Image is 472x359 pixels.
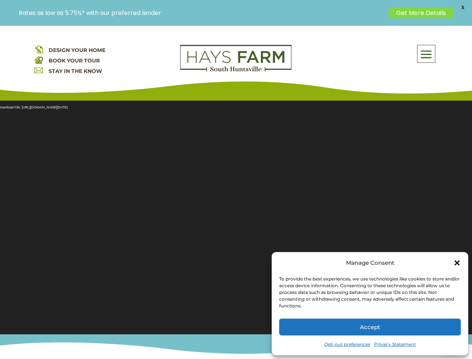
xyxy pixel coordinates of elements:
div: Close dialog [453,259,461,267]
a: Privacy Statement [374,339,416,350]
div: Manage Consent [346,258,394,268]
img: design your home [34,45,43,53]
a: STAY IN THE KNOW [49,68,102,74]
a: BOOK YOUR TOUR [49,57,100,64]
span: X [457,2,468,13]
img: Logo [180,45,291,72]
p: Rates as low as 5.75%* with our preferred lender [19,9,385,16]
button: Accept [279,319,461,335]
a: hays farm homes huntsville development [180,67,291,73]
div: To provide the best experiences, we use technologies like cookies to store and/or access device i... [279,276,460,309]
a: Opt-out preferences [324,339,370,350]
a: Get More Details [389,7,453,18]
a: DESIGN YOUR HOME [49,47,105,53]
img: book your home tour [34,55,43,64]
